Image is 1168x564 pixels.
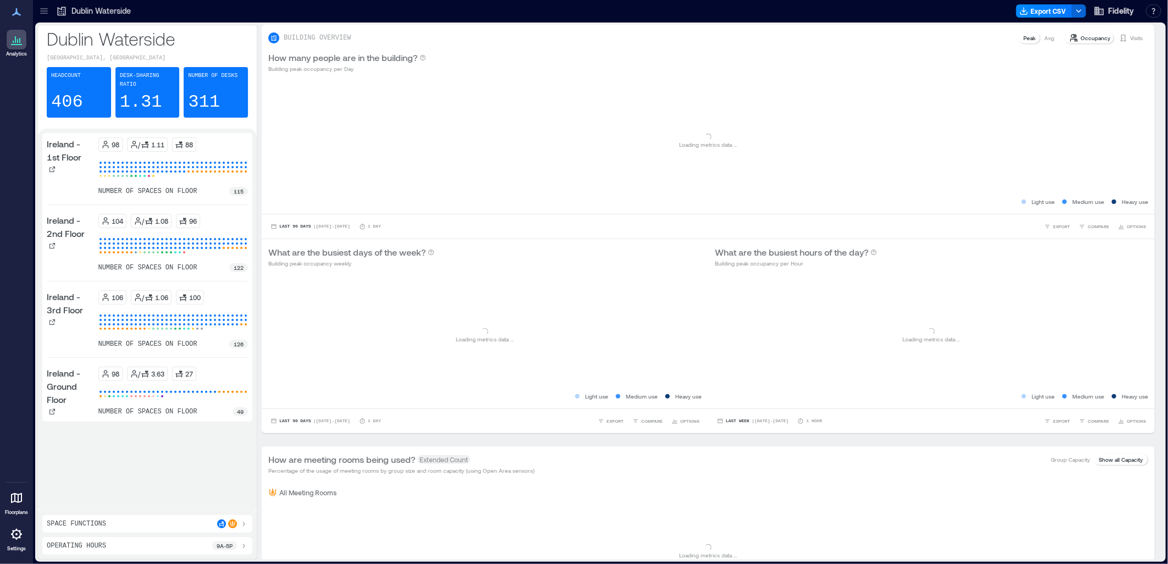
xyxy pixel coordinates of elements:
[1032,197,1055,206] p: Light use
[1081,34,1110,42] p: Occupancy
[2,485,31,519] a: Floorplans
[903,335,961,344] p: Loading metrics data ...
[47,541,106,550] p: Operating Hours
[6,51,27,57] p: Analytics
[268,416,352,427] button: Last 90 Days |[DATE]-[DATE]
[669,416,702,427] button: OPTIONS
[1072,392,1104,401] p: Medium use
[715,246,868,259] p: What are the busiest hours of the day?
[237,407,244,416] p: 49
[1116,221,1148,232] button: OPTIONS
[156,217,169,225] p: 1.08
[139,369,141,378] p: /
[152,369,165,378] p: 3.63
[1116,416,1148,427] button: OPTIONS
[368,223,381,230] p: 1 Day
[1032,392,1055,401] p: Light use
[1053,223,1070,230] span: EXPORT
[715,259,877,268] p: Building peak occupancy per Hour
[142,217,145,225] p: /
[680,418,699,424] span: OPTIONS
[1042,416,1072,427] button: EXPORT
[417,455,470,464] span: Extended Count
[1088,418,1109,424] span: COMPARE
[98,263,197,272] p: number of spaces on floor
[47,54,248,63] p: [GEOGRAPHIC_DATA], [GEOGRAPHIC_DATA]
[456,335,514,344] p: Loading metrics data ...
[630,416,665,427] button: COMPARE
[596,416,626,427] button: EXPORT
[234,340,244,349] p: 126
[234,263,244,272] p: 122
[98,340,197,349] p: number of spaces on floor
[641,418,663,424] span: COMPARE
[1042,221,1072,232] button: EXPORT
[1122,197,1148,206] p: Heavy use
[680,140,737,149] p: Loading metrics data ...
[3,26,30,60] a: Analytics
[1127,418,1146,424] span: OPTIONS
[268,453,415,466] p: How are meeting rooms being used?
[112,217,124,225] p: 104
[120,91,162,113] p: 1.31
[1108,5,1134,16] span: Fidelity
[1088,223,1109,230] span: COMPARE
[112,293,124,302] p: 106
[1023,34,1035,42] p: Peak
[152,140,165,149] p: 1.11
[156,293,169,302] p: 1.06
[71,5,131,16] p: Dublin Waterside
[188,71,238,80] p: Number of Desks
[1044,34,1054,42] p: Avg
[1072,197,1104,206] p: Medium use
[1122,392,1148,401] p: Heavy use
[217,541,233,550] p: 9a - 5p
[120,71,175,89] p: Desk-sharing ratio
[7,545,26,552] p: Settings
[47,367,94,406] p: Ireland - Ground Floor
[680,551,737,560] p: Loading metrics data ...
[1090,2,1137,20] button: Fidelity
[139,140,141,149] p: /
[806,418,822,424] p: 1 Hour
[1016,4,1072,18] button: Export CSV
[47,519,106,528] p: Space Functions
[1099,455,1143,464] p: Show all Capacity
[112,369,120,378] p: 98
[1077,416,1111,427] button: COMPARE
[279,488,337,497] p: All Meeting Rooms
[190,293,201,302] p: 100
[47,214,94,240] p: Ireland - 2nd Floor
[47,27,248,49] p: Dublin Waterside
[112,140,120,149] p: 98
[1130,34,1143,42] p: Visits
[268,64,426,73] p: Building peak occupancy per Day
[98,187,197,196] p: number of spaces on floor
[368,418,381,424] p: 1 Day
[186,369,194,378] p: 27
[142,293,145,302] p: /
[1051,455,1090,464] p: Group Capacity
[268,259,434,268] p: Building peak occupancy weekly
[3,521,30,555] a: Settings
[1077,221,1111,232] button: COMPARE
[1053,418,1070,424] span: EXPORT
[284,34,351,42] p: BUILDING OVERVIEW
[98,407,197,416] p: number of spaces on floor
[715,416,791,427] button: Last Week |[DATE]-[DATE]
[268,246,426,259] p: What are the busiest days of the week?
[51,91,83,113] p: 406
[607,418,624,424] span: EXPORT
[268,466,535,475] p: Percentage of the usage of meeting rooms by group size and room capacity (using Open Area sensors)
[5,509,28,516] p: Floorplans
[268,221,352,232] button: Last 90 Days |[DATE]-[DATE]
[1127,223,1146,230] span: OPTIONS
[190,217,197,225] p: 96
[675,392,702,401] p: Heavy use
[234,187,244,196] p: 115
[51,71,81,80] p: Headcount
[585,392,608,401] p: Light use
[186,140,194,149] p: 88
[188,91,220,113] p: 311
[47,137,94,164] p: Ireland - 1st Floor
